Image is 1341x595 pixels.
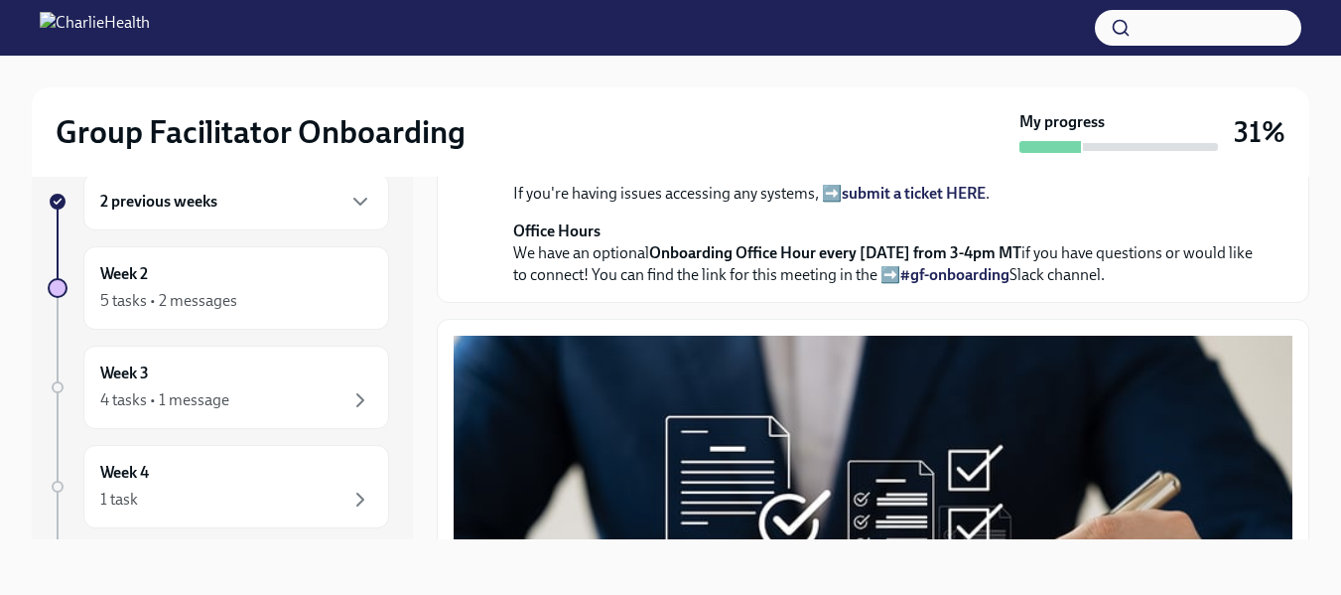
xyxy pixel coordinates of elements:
a: Week 41 task [48,445,389,528]
strong: My progress [1019,111,1105,133]
h3: 31% [1234,114,1285,150]
p: We have an optional if you have questions or would like to connect! You can find the link for thi... [513,221,1261,286]
div: 1 task [100,489,138,511]
h6: Week 4 [100,462,149,484]
strong: Onboarding Office Hour every [DATE] from 3-4pm MT [649,243,1021,262]
h6: Week 3 [100,363,149,384]
div: 5 tasks • 2 messages [100,290,237,312]
a: submit a ticket HERE [842,184,986,203]
h6: Week 2 [100,263,148,285]
a: Week 25 tasks • 2 messages [48,246,389,330]
strong: Office Hours [513,222,601,240]
div: 4 tasks • 1 message [100,389,229,411]
div: 2 previous weeks [83,173,389,230]
h2: Group Facilitator Onboarding [56,112,466,152]
a: #gf-onboarding [900,265,1009,284]
h6: 2 previous weeks [100,191,217,213]
p: If you're having issues accessing any systems, ➡️ . [513,161,1261,205]
a: Week 34 tasks • 1 message [48,346,389,429]
img: CharlieHealth [40,12,150,44]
